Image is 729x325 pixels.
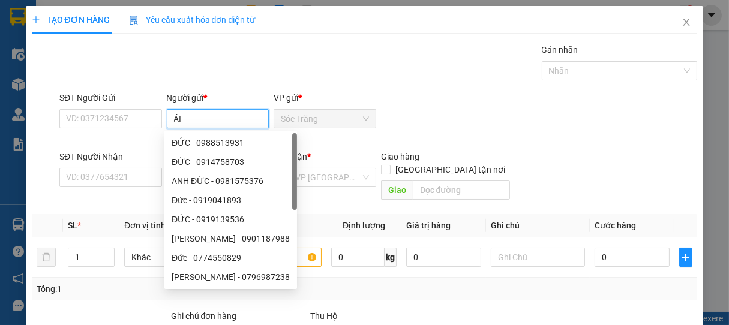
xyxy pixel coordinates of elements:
input: Ghi Chú [491,248,584,267]
span: kg [385,248,397,267]
span: Giao [381,180,413,200]
div: ĐỨC - 0988513931 [164,133,297,152]
div: LÝ ĐỨC VINH - 0796987238 [164,267,297,287]
div: [PERSON_NAME] - 0796987238 [172,270,290,284]
div: ĐỨC - 0919139536 [164,210,297,229]
div: NGUYỄN ĐỨC - 0901187988 [164,229,297,248]
th: Ghi chú [486,214,589,237]
label: Ghi chú đơn hàng [171,311,237,321]
div: Đức - 0919041893 [164,191,297,210]
span: plus [32,16,40,24]
input: Dọc đường [413,180,510,200]
span: Giá trị hàng [406,221,451,230]
div: [PERSON_NAME] - 0901187988 [172,232,290,245]
span: plus [680,252,692,262]
span: environment [6,80,14,89]
button: delete [37,248,56,267]
label: Gán nhãn [542,45,578,55]
img: icon [129,16,139,25]
button: Close [670,6,703,40]
div: Người gửi [167,91,269,104]
img: logo.jpg [6,6,48,48]
span: [GEOGRAPHIC_DATA] tận nơi [391,163,510,176]
span: Cước hàng [595,221,636,230]
span: environment [83,80,91,89]
li: VP Quận 8 [83,65,160,78]
div: ĐỨC - 0988513931 [172,136,290,149]
div: Đức - 0774550829 [172,251,290,264]
span: close [682,17,691,27]
span: Định lượng [343,221,385,230]
span: Thu Hộ [310,311,338,321]
div: Đức - 0774550829 [164,248,297,267]
button: plus [679,248,693,267]
li: VP Sóc Trăng [6,65,83,78]
span: Sóc Trăng [281,110,369,128]
div: Tổng: 1 [37,282,283,296]
span: Yêu cầu xuất hóa đơn điện tử [129,15,256,25]
div: VP gửi [274,91,376,104]
span: Giao hàng [381,152,419,161]
div: ĐỨC - 0914758703 [172,155,290,168]
div: SĐT Người Nhận [59,150,162,163]
span: TẠO ĐƠN HÀNG [32,15,110,25]
div: ĐỨC - 0914758703 [164,152,297,171]
div: ANH ĐỨC - 0981575376 [172,174,290,188]
li: Vĩnh Thành (Sóc Trăng) [6,6,174,51]
div: Tên không hợp lệ [167,130,269,143]
div: SĐT Người Gửi [59,91,162,104]
span: SL [68,221,77,230]
span: Khác [131,248,211,266]
span: Đơn vị tính [124,221,169,230]
div: ĐỨC - 0919139536 [172,213,290,226]
div: ANH ĐỨC - 0981575376 [164,171,297,191]
div: Đức - 0919041893 [172,194,290,207]
input: 0 [406,248,481,267]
